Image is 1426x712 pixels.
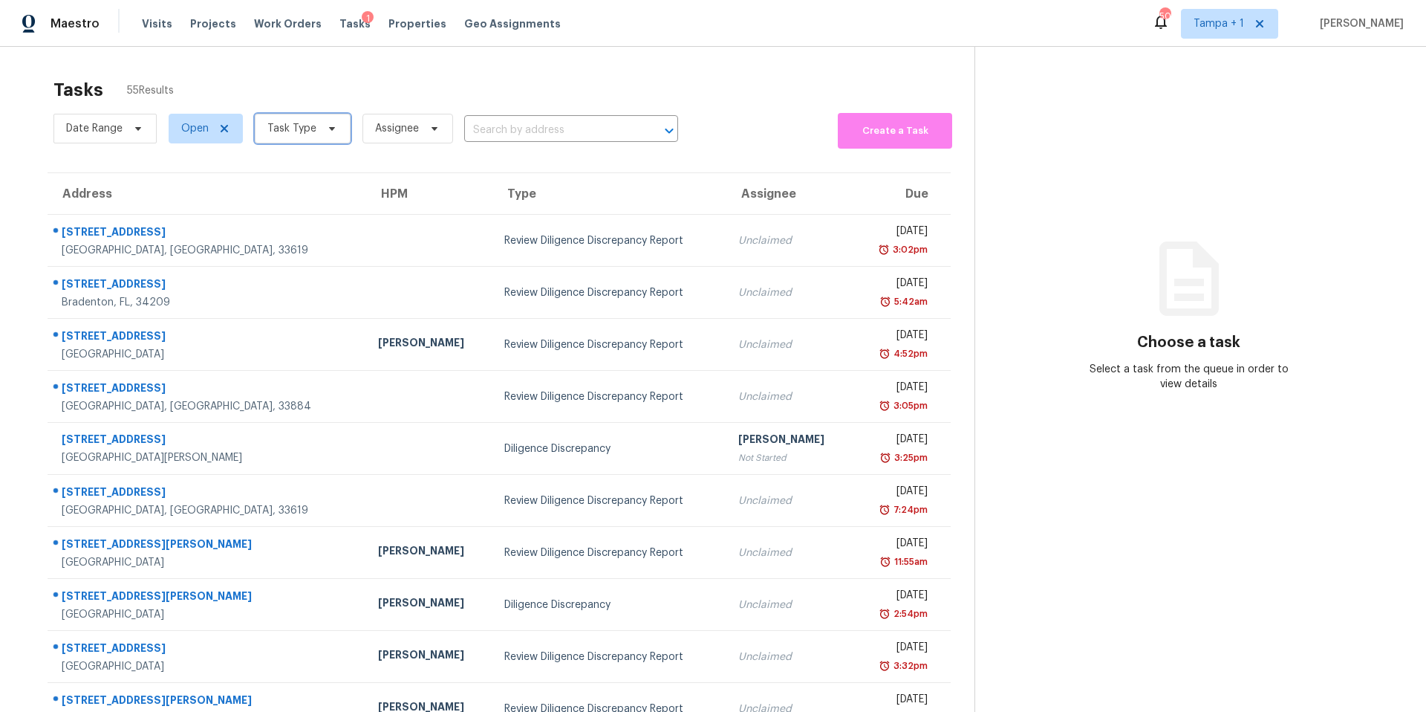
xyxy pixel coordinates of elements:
[504,493,714,508] div: Review Diligence Discrepancy Report
[1082,362,1296,392] div: Select a task from the queue in order to view details
[127,83,174,98] span: 55 Results
[865,380,928,398] div: [DATE]
[62,485,354,503] div: [STREET_ADDRESS]
[879,658,891,673] img: Overdue Alarm Icon
[62,589,354,607] div: [STREET_ADDRESS][PERSON_NAME]
[1194,16,1244,31] span: Tampa + 1
[53,82,103,97] h2: Tasks
[865,432,928,450] div: [DATE]
[504,337,714,352] div: Review Diligence Discrepancy Report
[339,19,371,29] span: Tasks
[865,640,928,658] div: [DATE]
[504,546,714,560] div: Review Diligence Discrepancy Report
[879,398,891,413] img: Overdue Alarm Icon
[891,346,928,361] div: 4:52pm
[388,16,446,31] span: Properties
[879,554,891,569] img: Overdue Alarm Icon
[62,381,354,399] div: [STREET_ADDRESS]
[891,658,928,673] div: 3:32pm
[738,650,841,664] div: Unclaimed
[504,233,714,248] div: Review Diligence Discrepancy Report
[504,650,714,664] div: Review Diligence Discrepancy Report
[62,224,354,243] div: [STREET_ADDRESS]
[878,242,890,257] img: Overdue Alarm Icon
[62,399,354,414] div: [GEOGRAPHIC_DATA], [GEOGRAPHIC_DATA], 33884
[62,276,354,295] div: [STREET_ADDRESS]
[865,536,928,554] div: [DATE]
[879,346,891,361] img: Overdue Alarm Icon
[62,432,354,450] div: [STREET_ADDRESS]
[62,450,354,465] div: [GEOGRAPHIC_DATA][PERSON_NAME]
[738,233,841,248] div: Unclaimed
[375,121,419,136] span: Assignee
[726,173,853,215] th: Assignee
[879,606,891,621] img: Overdue Alarm Icon
[891,294,928,309] div: 5:42am
[1159,9,1170,24] div: 50
[865,588,928,606] div: [DATE]
[738,337,841,352] div: Unclaimed
[62,537,354,555] div: [STREET_ADDRESS][PERSON_NAME]
[879,502,891,517] img: Overdue Alarm Icon
[464,119,637,142] input: Search by address
[879,450,891,465] img: Overdue Alarm Icon
[738,493,841,508] div: Unclaimed
[378,335,481,354] div: [PERSON_NAME]
[267,121,316,136] span: Task Type
[865,692,928,711] div: [DATE]
[891,554,928,569] div: 11:55am
[62,607,354,622] div: [GEOGRAPHIC_DATA]
[51,16,100,31] span: Maestro
[190,16,236,31] span: Projects
[62,243,354,258] div: [GEOGRAPHIC_DATA], [GEOGRAPHIC_DATA], 33619
[891,606,928,621] div: 2:54pm
[838,113,952,149] button: Create a Task
[181,121,209,136] span: Open
[66,121,123,136] span: Date Range
[62,347,354,362] div: [GEOGRAPHIC_DATA]
[738,432,841,450] div: [PERSON_NAME]
[48,173,366,215] th: Address
[891,398,928,413] div: 3:05pm
[853,173,951,215] th: Due
[891,450,928,465] div: 3:25pm
[891,502,928,517] div: 7:24pm
[492,173,726,215] th: Type
[738,450,841,465] div: Not Started
[62,329,354,347] div: [STREET_ADDRESS]
[362,11,374,26] div: 1
[378,647,481,666] div: [PERSON_NAME]
[865,276,928,294] div: [DATE]
[879,294,891,309] img: Overdue Alarm Icon
[504,285,714,300] div: Review Diligence Discrepancy Report
[845,123,945,140] span: Create a Task
[738,546,841,560] div: Unclaimed
[366,173,493,215] th: HPM
[378,595,481,614] div: [PERSON_NAME]
[62,503,354,518] div: [GEOGRAPHIC_DATA], [GEOGRAPHIC_DATA], 33619
[738,389,841,404] div: Unclaimed
[62,641,354,659] div: [STREET_ADDRESS]
[504,598,714,612] div: Diligence Discrepancy
[1137,335,1240,350] h3: Choose a task
[142,16,172,31] span: Visits
[504,389,714,404] div: Review Diligence Discrepancy Report
[865,484,928,502] div: [DATE]
[62,659,354,674] div: [GEOGRAPHIC_DATA]
[378,543,481,562] div: [PERSON_NAME]
[1314,16,1404,31] span: [PERSON_NAME]
[890,242,928,257] div: 3:02pm
[504,441,714,456] div: Diligence Discrepancy
[62,295,354,310] div: Bradenton, FL, 34209
[62,693,354,711] div: [STREET_ADDRESS][PERSON_NAME]
[659,120,680,141] button: Open
[254,16,322,31] span: Work Orders
[464,16,561,31] span: Geo Assignments
[738,598,841,612] div: Unclaimed
[62,555,354,570] div: [GEOGRAPHIC_DATA]
[865,224,928,242] div: [DATE]
[738,285,841,300] div: Unclaimed
[865,328,928,346] div: [DATE]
